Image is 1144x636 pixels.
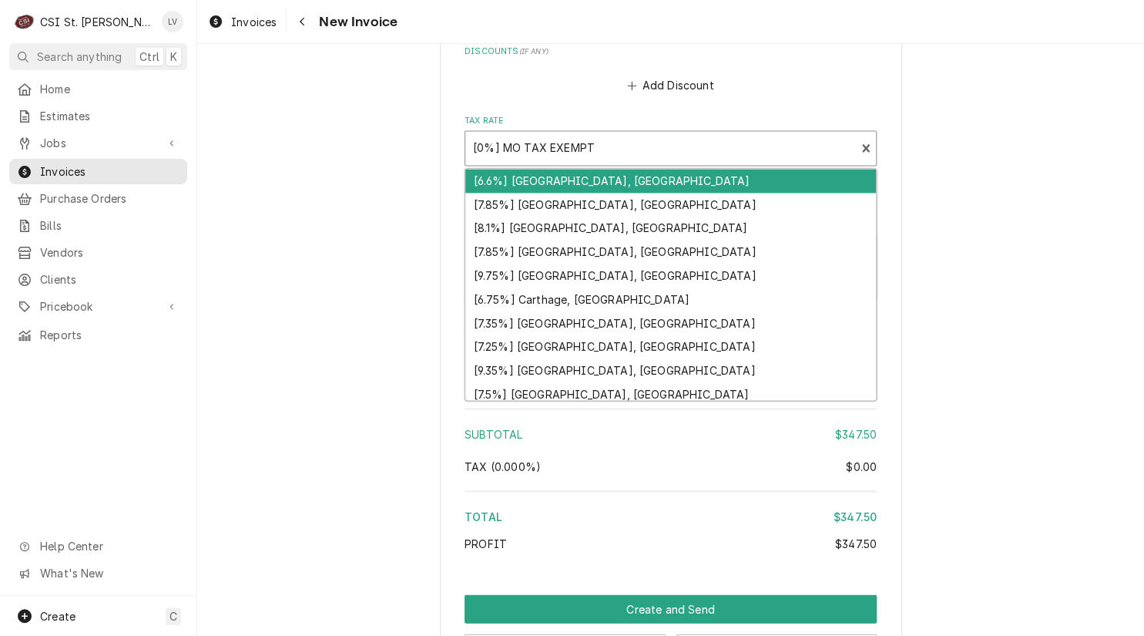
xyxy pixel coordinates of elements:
span: Jobs [40,135,156,151]
button: Search anythingCtrlK [9,43,187,70]
span: Reports [40,327,179,343]
div: [7.5%] [GEOGRAPHIC_DATA], [GEOGRAPHIC_DATA] [465,382,876,405]
span: Search anything [37,49,122,65]
a: Reports [9,322,187,348]
span: Tax ( 0.000% ) [465,459,541,473]
span: Invoices [40,163,179,180]
a: Estimates [9,103,187,129]
div: Tax Rate [465,115,877,191]
a: Invoices [202,9,283,35]
span: K [170,49,177,65]
span: Vendors [40,244,179,261]
span: Bills [40,217,179,234]
span: ( if any ) [518,47,548,56]
span: Subtotal [465,427,522,440]
div: CSI St. Louis's Avatar [14,11,35,32]
span: Estimates [40,108,179,124]
span: Pricebook [40,298,156,315]
button: Create and Send [465,594,877,623]
a: Purchase Orders [9,186,187,211]
div: C [14,11,35,32]
a: Go to Help Center [9,533,187,559]
button: Add Discount [625,75,716,96]
div: $0.00 [846,458,877,474]
div: [7.25%] [GEOGRAPHIC_DATA], [GEOGRAPHIC_DATA] [465,334,876,358]
span: Total [465,510,502,523]
div: [6.6%] [GEOGRAPHIC_DATA], [GEOGRAPHIC_DATA] [465,169,876,193]
a: Bills [9,213,187,238]
div: [9.75%] [GEOGRAPHIC_DATA], [GEOGRAPHIC_DATA] [465,264,876,288]
a: Clients [9,267,187,292]
div: $347.50 [834,508,877,524]
span: Create [40,610,75,623]
div: [7.85%] [GEOGRAPHIC_DATA], [GEOGRAPHIC_DATA] [465,240,876,264]
div: [7.35%] [GEOGRAPHIC_DATA], [GEOGRAPHIC_DATA] [465,311,876,335]
a: Vendors [9,240,187,265]
div: Lisa Vestal's Avatar [162,11,183,32]
span: Help Center [40,538,178,554]
a: Home [9,76,187,102]
div: [8.1%] [GEOGRAPHIC_DATA], [GEOGRAPHIC_DATA] [465,216,876,240]
a: Go to Jobs [9,130,187,156]
span: Purchase Orders [40,190,179,207]
span: What's New [40,565,178,581]
span: Invoices [231,14,277,30]
span: $347.50 [835,537,877,550]
div: Profit [465,535,877,551]
span: New Invoice [314,12,398,32]
span: Home [40,81,179,97]
div: Subtotal [465,426,877,442]
span: C [169,608,177,624]
div: [6.75%] Carthage, [GEOGRAPHIC_DATA] [465,287,876,311]
label: Tax Rate [465,115,877,127]
label: Discounts [465,45,877,58]
span: Clients [40,271,179,288]
div: CSI St. [PERSON_NAME] [40,14,153,30]
span: Profit [465,537,507,550]
span: Ctrl [139,49,159,65]
div: Amount Summary [465,402,877,562]
div: $347.50 [835,426,877,442]
div: Total [465,508,877,524]
div: Button Group Row [465,594,877,623]
a: Go to Pricebook [9,294,187,319]
div: [9.35%] [GEOGRAPHIC_DATA], [GEOGRAPHIC_DATA] [465,358,876,382]
div: Discounts [465,45,877,96]
div: [7.85%] [GEOGRAPHIC_DATA], [GEOGRAPHIC_DATA] [465,193,876,217]
button: Navigate back [290,9,314,34]
a: Go to What's New [9,560,187,586]
a: Invoices [9,159,187,184]
div: Tax [465,458,877,474]
div: LV [162,11,183,32]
